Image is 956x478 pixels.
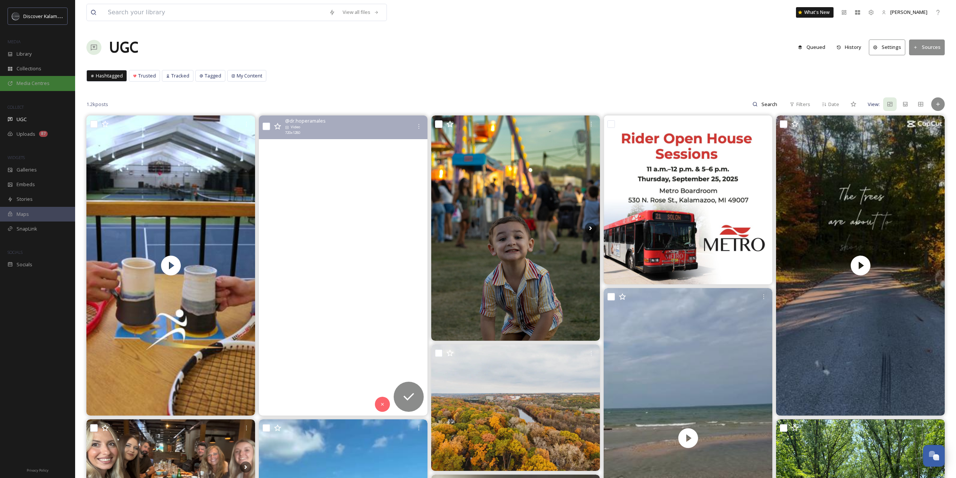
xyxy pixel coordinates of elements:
span: Hashtagged [96,72,123,79]
span: Collections [17,65,41,72]
span: Maps [17,211,29,218]
a: Queued [794,40,833,55]
span: 1.2k posts [86,101,108,108]
img: What a sweet family! Family photos at the fair? I think yes!! #michiganphotographer #familyphotog... [431,115,600,341]
span: Filters [796,101,810,108]
video: I love working at the office on a rainy day. It feels so cozy 🌈🌧️ What better time to come get an... [259,115,427,416]
img: Hello everyone! We are so excited to share our experiences with other Kalamazoo residents. We are... [431,344,600,471]
span: View: [868,101,880,108]
span: Video [291,124,300,130]
div: 87 [39,131,48,137]
img: channels4_profile.jpg [12,12,20,20]
a: UGC [109,36,138,59]
span: UGC [17,116,27,123]
img: thumbnail [776,115,945,416]
span: Discover Kalamazoo [23,12,68,20]
a: Privacy Policy [27,465,48,474]
span: Tagged [205,72,221,79]
span: COLLECT [8,104,24,110]
a: What's New [796,7,834,18]
a: View all files [339,5,383,20]
span: SOCIALS [8,249,23,255]
span: Galleries [17,166,37,173]
span: WIDGETS [8,155,25,160]
span: Embeds [17,181,35,188]
button: Sources [909,39,945,55]
span: My Content [237,72,262,79]
span: Date [828,101,839,108]
button: Queued [794,40,829,55]
span: 720 x 1280 [285,130,300,135]
span: Media Centres [17,80,50,87]
span: Trusted [138,72,156,79]
input: Search your library [104,4,325,21]
input: Search [758,97,782,112]
span: SnapLink [17,225,37,232]
span: Socials [17,261,32,268]
a: History [833,40,869,55]
video: 🍂✨ The first day of fall reminds us that change is not only natural—it’s beautiful. Just like the... [776,115,945,416]
span: Uploads [17,131,35,138]
img: Metro invites you to our Rider Open House. Come meet the staff and drivers who keep our community... [604,115,772,284]
span: Privacy Policy [27,468,48,473]
span: @ dr.hoperamales [285,117,326,124]
button: Settings [869,39,905,55]
img: thumbnail [86,115,255,416]
a: [PERSON_NAME] [878,5,931,20]
span: [PERSON_NAME] [890,9,927,15]
span: MEDIA [8,39,21,44]
span: Stories [17,196,33,203]
a: Settings [869,39,909,55]
button: Open Chat [923,445,945,467]
button: History [833,40,865,55]
video: Cheers to Fall! 🍁🎾 Join us Oct. 17–19 for the 2025 Fall Classic Tennis Tournament! Register by Oc... [86,115,255,416]
span: Tracked [171,72,189,79]
span: Library [17,50,32,58]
